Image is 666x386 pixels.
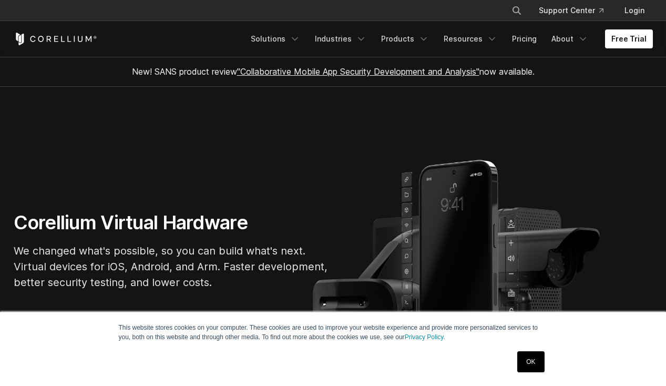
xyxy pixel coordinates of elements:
[237,66,479,77] a: "Collaborative Mobile App Security Development and Analysis"
[14,243,329,290] p: We changed what's possible, so you can build what's next. Virtual devices for iOS, Android, and A...
[499,1,653,20] div: Navigation Menu
[14,33,97,45] a: Corellium Home
[119,323,548,342] p: This website stores cookies on your computer. These cookies are used to improve your website expe...
[545,29,595,48] a: About
[437,29,504,48] a: Resources
[530,1,612,20] a: Support Center
[605,29,653,48] a: Free Trial
[132,66,535,77] span: New! SANS product review now available.
[405,333,445,341] a: Privacy Policy.
[309,29,373,48] a: Industries
[616,1,653,20] a: Login
[375,29,435,48] a: Products
[507,1,526,20] button: Search
[244,29,653,48] div: Navigation Menu
[506,29,543,48] a: Pricing
[14,211,329,235] h1: Corellium Virtual Hardware
[244,29,306,48] a: Solutions
[517,351,544,372] a: OK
